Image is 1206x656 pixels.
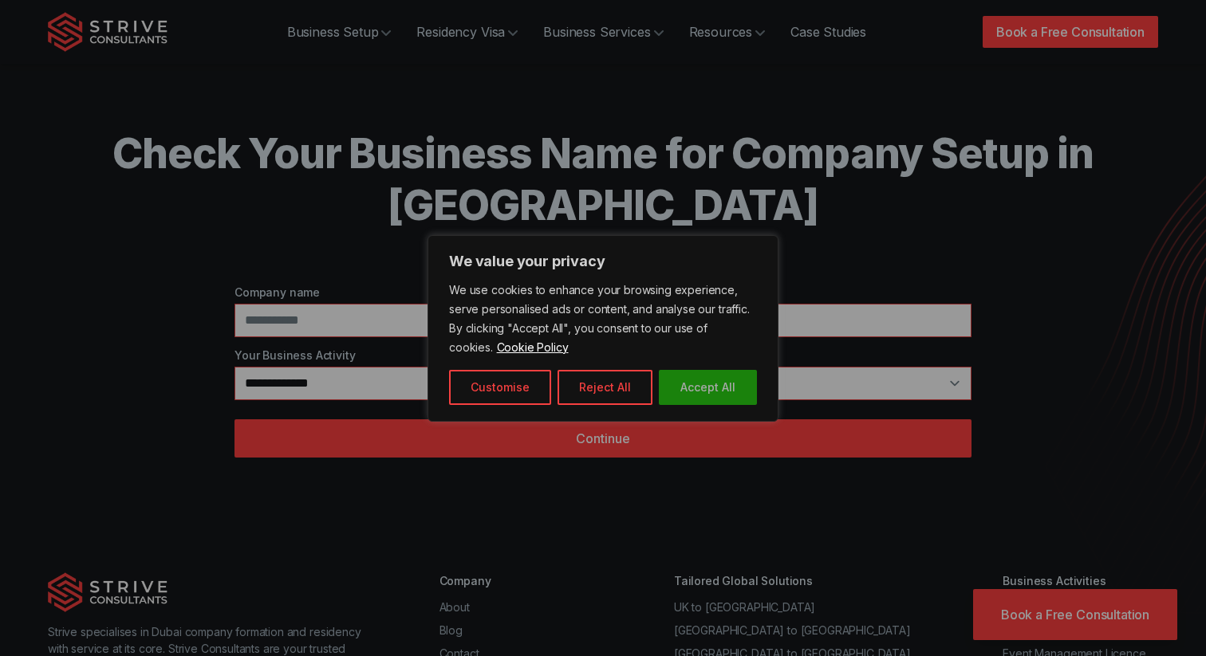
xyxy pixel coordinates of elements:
[558,370,652,405] button: Reject All
[428,235,778,422] div: We value your privacy
[496,340,569,355] a: Cookie Policy
[449,252,757,271] p: We value your privacy
[449,281,757,357] p: We use cookies to enhance your browsing experience, serve personalised ads or content, and analys...
[449,370,551,405] button: Customise
[659,370,757,405] button: Accept All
